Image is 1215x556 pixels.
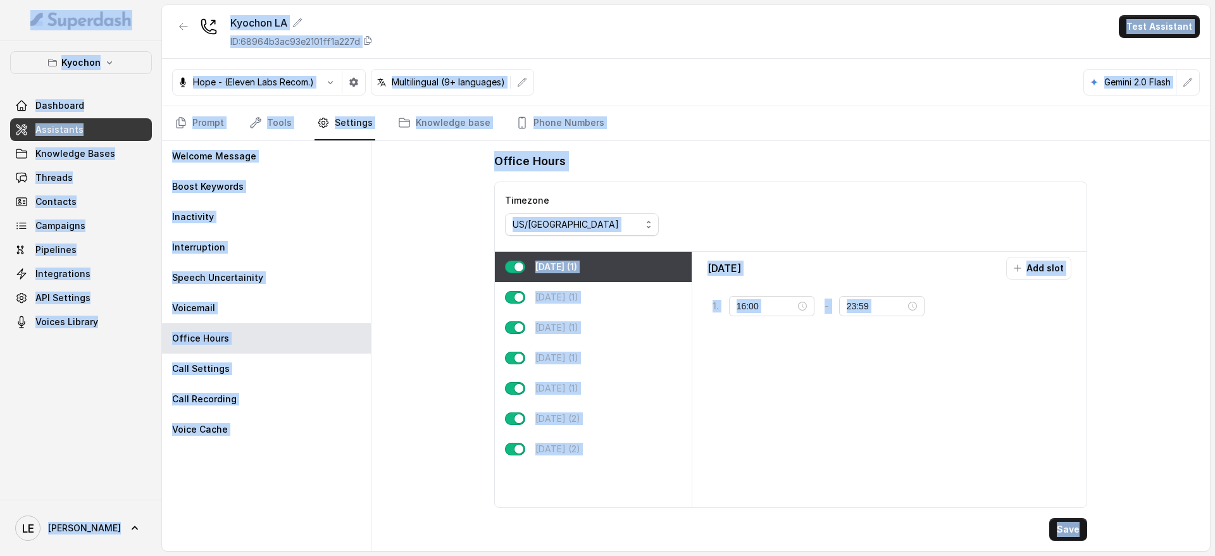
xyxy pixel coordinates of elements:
a: Integrations [10,263,152,285]
a: Assistants [10,118,152,141]
h1: Office Hours [494,151,566,171]
a: Pipelines [10,238,152,261]
p: 1 . [713,300,719,312]
label: Timezone [505,195,549,206]
span: Knowledge Bases [35,147,115,160]
span: Dashboard [35,99,84,112]
a: Threads [10,166,152,189]
p: Multilingual (9+ languages) [392,76,505,89]
p: - [825,299,829,314]
a: Knowledge Bases [10,142,152,165]
button: Test Assistant [1119,15,1200,38]
p: Interruption [172,241,225,254]
span: Voices Library [35,316,98,328]
p: [DATE] (1) [535,382,578,395]
text: LE [22,522,34,535]
span: [PERSON_NAME] [48,522,121,534]
a: [PERSON_NAME] [10,510,152,546]
a: Dashboard [10,94,152,117]
a: API Settings [10,287,152,309]
button: US/[GEOGRAPHIC_DATA] [505,213,659,236]
p: Voice Cache [172,423,228,436]
span: Contacts [35,195,77,208]
nav: Tabs [172,106,1200,140]
a: Knowledge base [396,106,493,140]
p: Kyochon [61,55,101,70]
span: Threads [35,171,73,184]
p: [DATE] (1) [535,321,578,334]
p: Office Hours [172,332,229,345]
input: Select time [847,299,906,313]
span: Assistants [35,123,84,136]
a: Prompt [172,106,227,140]
p: Boost Keywords [172,180,244,193]
p: Hope - (Eleven Labs Recom.) [193,76,314,89]
p: Voicemail [172,302,215,314]
div: Kyochon LA [230,15,373,30]
span: Pipelines [35,244,77,256]
span: Integrations [35,268,90,280]
p: [DATE] (1) [535,352,578,364]
p: [DATE] (2) [535,443,580,455]
button: Kyochon [10,51,152,74]
a: Settings [315,106,375,140]
a: Tools [247,106,294,140]
input: Select time [737,299,795,313]
p: [DATE] (2) [535,412,580,425]
span: Campaigns [35,219,85,232]
button: Add slot [1006,257,1071,280]
p: Gemini 2.0 Flash [1104,76,1171,89]
a: Contacts [10,190,152,213]
p: Welcome Message [172,150,256,163]
p: [DATE] (1) [535,291,578,304]
p: ID: 68964b3ac93e2101ff1a227d [230,35,360,48]
img: light.svg [30,10,132,30]
p: [DATE] [707,261,741,276]
p: Call Recording [172,393,237,405]
p: Call Settings [172,362,230,375]
p: [DATE] (1) [535,261,577,273]
p: Speech Uncertainity [172,271,263,284]
button: Save [1049,518,1087,541]
span: API Settings [35,292,90,304]
p: Inactivity [172,211,214,223]
a: Voices Library [10,311,152,333]
a: Phone Numbers [513,106,607,140]
div: US/[GEOGRAPHIC_DATA] [513,217,641,232]
a: Campaigns [10,214,152,237]
svg: google logo [1089,77,1099,87]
